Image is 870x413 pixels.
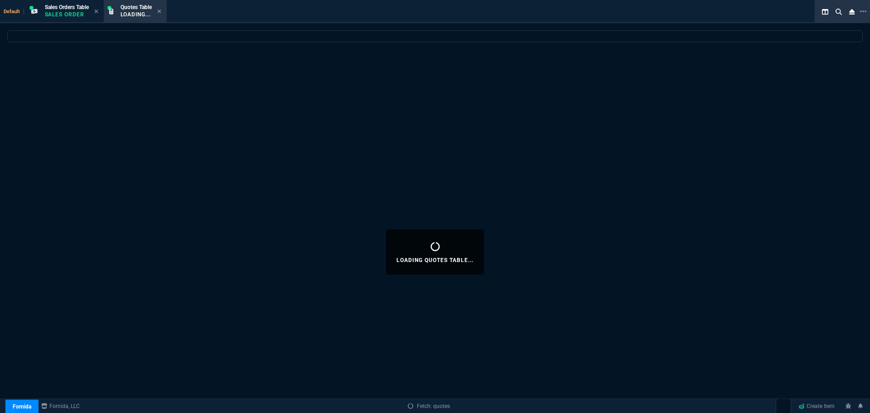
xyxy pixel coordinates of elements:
[860,7,866,16] nx-icon: Open New Tab
[45,11,89,18] p: Sales Order
[4,9,24,15] span: Default
[157,8,161,15] nx-icon: Close Tab
[94,8,98,15] nx-icon: Close Tab
[408,402,450,410] a: Fetch: quotes
[818,6,832,17] nx-icon: Split Panels
[795,399,838,413] a: Create Item
[832,6,846,17] nx-icon: Search
[846,6,858,17] nx-icon: Close Workbench
[45,4,89,10] span: Sales Orders Table
[121,11,152,18] p: Loading...
[39,402,82,410] a: msbcCompanyName
[396,257,473,264] p: Loading Quotes Table...
[121,4,152,10] span: Quotes Table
